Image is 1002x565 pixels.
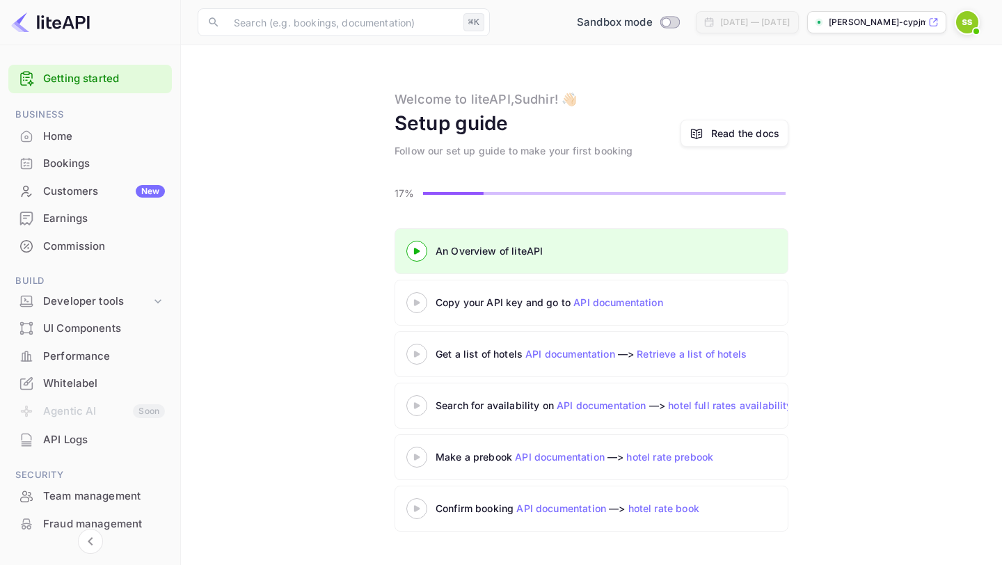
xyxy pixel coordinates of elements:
div: Make a prebook —> [436,449,784,464]
a: CustomersNew [8,178,172,204]
div: [DATE] — [DATE] [720,16,790,29]
div: Switch to Production mode [571,15,685,31]
div: Earnings [8,205,172,232]
a: Earnings [8,205,172,231]
a: Performance [8,343,172,369]
div: API Logs [8,427,172,454]
img: LiteAPI logo [11,11,90,33]
div: Get a list of hotels —> [436,347,784,361]
div: API Logs [43,432,165,448]
div: UI Components [8,315,172,342]
a: API documentation [573,296,663,308]
div: An Overview of liteAPI [436,244,784,258]
a: API documentation [516,502,606,514]
a: hotel full rates availability [668,399,792,411]
div: UI Components [43,321,165,337]
a: Retrieve a list of hotels [637,348,747,360]
div: Confirm booking —> [436,501,784,516]
button: Collapse navigation [78,529,103,554]
a: Whitelabel [8,370,172,396]
a: Fraud management [8,511,172,536]
div: Search for availability on —> [436,398,923,413]
div: Getting started [8,65,172,93]
div: Team management [43,488,165,504]
a: Commission [8,233,172,259]
div: Fraud management [8,511,172,538]
div: Commission [8,233,172,260]
a: Read the docs [711,126,779,141]
div: Developer tools [8,289,172,314]
span: Business [8,107,172,122]
div: Setup guide [395,109,509,138]
a: Home [8,123,172,149]
div: Fraud management [43,516,165,532]
div: Home [8,123,172,150]
div: Copy your API key and go to [436,295,784,310]
a: UI Components [8,315,172,341]
div: Customers [43,184,165,200]
div: Welcome to liteAPI, Sudhir ! 👋🏻 [395,90,577,109]
div: Whitelabel [43,376,165,392]
a: API Logs [8,427,172,452]
a: Read the docs [681,120,788,147]
a: Team management [8,483,172,509]
a: API documentation [525,348,615,360]
input: Search (e.g. bookings, documentation) [225,8,458,36]
a: Getting started [43,71,165,87]
div: Team management [8,483,172,510]
p: [PERSON_NAME]-cypjm.... [829,16,925,29]
div: New [136,185,165,198]
div: Commission [43,239,165,255]
img: Sudhir Sundrani [956,11,978,33]
div: Bookings [8,150,172,177]
div: Whitelabel [8,370,172,397]
a: API documentation [557,399,646,411]
div: Performance [43,349,165,365]
div: Follow our set up guide to make your first booking [395,143,633,158]
span: Build [8,273,172,289]
a: hotel rate book [628,502,699,514]
a: hotel rate prebook [626,451,713,463]
div: Performance [8,343,172,370]
div: Earnings [43,211,165,227]
div: Bookings [43,156,165,172]
div: ⌘K [463,13,484,31]
span: Sandbox mode [577,15,653,31]
div: Home [43,129,165,145]
a: Bookings [8,150,172,176]
p: 17% [395,186,419,200]
div: CustomersNew [8,178,172,205]
a: API documentation [515,451,605,463]
span: Security [8,468,172,483]
div: Developer tools [43,294,151,310]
